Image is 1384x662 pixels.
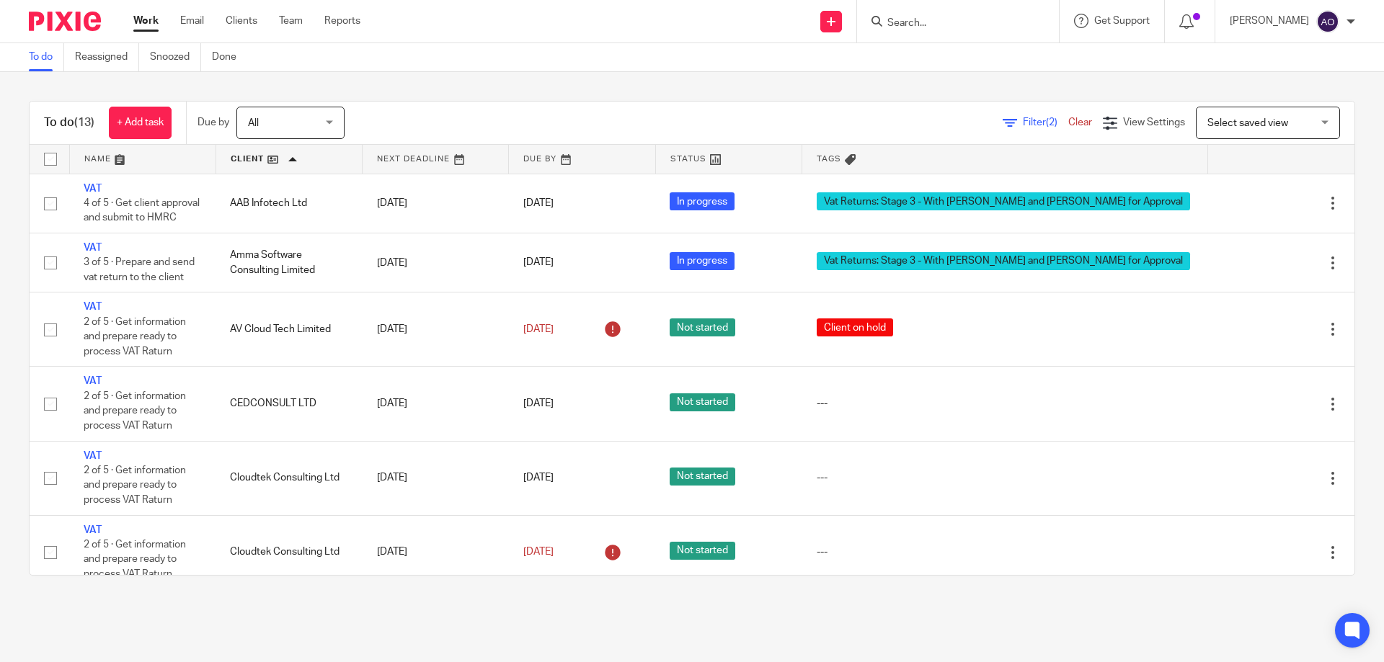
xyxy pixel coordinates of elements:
span: Filter [1023,117,1068,128]
div: --- [817,470,1194,485]
span: Vat Returns: Stage 3 - With [PERSON_NAME] and [PERSON_NAME] for Approval [817,192,1190,210]
span: [DATE] [523,547,554,557]
img: svg%3E [1316,10,1339,33]
a: VAT [84,451,102,461]
span: Select saved view [1207,118,1288,128]
td: [DATE] [363,292,509,367]
td: CEDCONSULT LTD [216,367,362,441]
td: [DATE] [363,367,509,441]
span: Not started [670,542,735,560]
a: VAT [84,184,102,194]
img: Pixie [29,12,101,31]
span: 2 of 5 · Get information and prepare ready to process VAT Raturn [84,317,186,357]
td: Amma Software Consulting Limited [216,233,362,292]
p: [PERSON_NAME] [1230,14,1309,28]
span: 3 of 5 · Prepare and send vat return to the client [84,258,195,283]
span: Not started [670,393,735,411]
td: [DATE] [363,441,509,515]
h1: To do [44,115,94,130]
span: All [248,118,259,128]
span: [DATE] [523,324,554,334]
a: Snoozed [150,43,201,71]
span: Vat Returns: Stage 3 - With [PERSON_NAME] and [PERSON_NAME] for Approval [817,252,1190,270]
span: Tags [817,155,841,163]
td: Cloudtek Consulting Ltd [216,441,362,515]
a: VAT [84,376,102,386]
a: Reassigned [75,43,139,71]
span: Get Support [1094,16,1150,26]
span: [DATE] [523,398,554,408]
p: Due by [198,115,229,130]
td: [DATE] [363,515,509,589]
span: 2 of 5 · Get information and prepare ready to process VAT Raturn [84,391,186,431]
span: In progress [670,192,735,210]
td: [DATE] [363,174,509,233]
span: [DATE] [523,258,554,268]
span: View Settings [1123,117,1185,128]
div: --- [817,545,1194,559]
a: Work [133,14,159,28]
span: (13) [74,117,94,128]
a: To do [29,43,64,71]
a: Clear [1068,117,1092,128]
span: Not started [670,468,735,486]
a: VAT [84,243,102,253]
span: 2 of 5 · Get information and prepare ready to process VAT Raturn [84,465,186,505]
span: In progress [670,252,735,270]
span: Not started [670,318,735,336]
span: (2) [1046,117,1057,128]
a: Team [279,14,303,28]
span: [DATE] [523,473,554,483]
span: Client on hold [817,318,893,336]
a: Reports [324,14,360,28]
a: Done [212,43,247,71]
a: VAT [84,302,102,312]
a: + Add task [109,107,172,139]
input: Search [886,17,1016,30]
td: AV Cloud Tech Limited [216,292,362,367]
a: Email [180,14,204,28]
a: Clients [226,14,257,28]
td: AAB Infotech Ltd [216,174,362,233]
td: Cloudtek Consulting Ltd [216,515,362,589]
span: 4 of 5 · Get client approval and submit to HMRC [84,198,200,223]
a: VAT [84,525,102,535]
span: [DATE] [523,198,554,208]
span: 2 of 5 · Get information and prepare ready to process VAT Raturn [84,540,186,579]
td: [DATE] [363,233,509,292]
div: --- [817,396,1194,411]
